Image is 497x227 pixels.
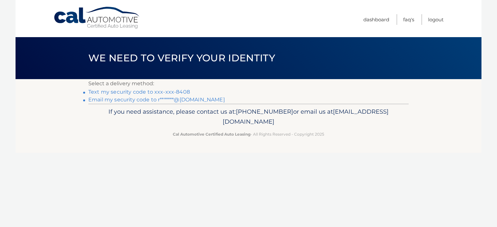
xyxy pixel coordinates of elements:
a: Email my security code to r*******@[DOMAIN_NAME] [88,97,225,103]
a: Logout [428,14,444,25]
p: Select a delivery method: [88,79,409,88]
strong: Cal Automotive Certified Auto Leasing [173,132,250,137]
span: We need to verify your identity [88,52,275,64]
a: Dashboard [363,14,389,25]
p: If you need assistance, please contact us at: or email us at [93,107,404,127]
span: [PHONE_NUMBER] [236,108,293,115]
p: - All Rights Reserved - Copyright 2025 [93,131,404,138]
a: Cal Automotive [53,6,141,29]
a: Text my security code to xxx-xxx-8408 [88,89,190,95]
a: FAQ's [403,14,414,25]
